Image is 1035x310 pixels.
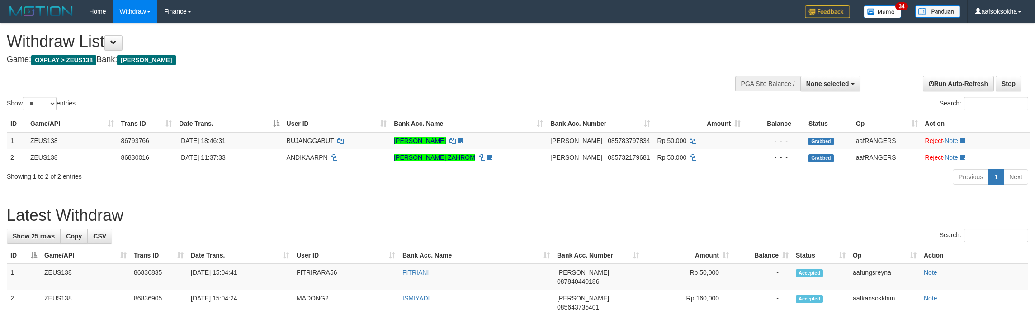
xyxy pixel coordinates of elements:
[643,247,733,264] th: Amount: activate to sort column ascending
[735,76,800,91] div: PGA Site Balance /
[940,229,1028,242] label: Search:
[550,154,602,161] span: [PERSON_NAME]
[7,264,41,290] td: 1
[923,76,994,91] a: Run Auto-Refresh
[940,97,1028,110] label: Search:
[27,115,118,132] th: Game/API: activate to sort column ascending
[187,247,293,264] th: Date Trans.: activate to sort column ascending
[925,154,943,161] a: Reject
[7,33,681,51] h1: Withdraw List
[922,132,1030,149] td: ·
[7,97,76,110] label: Show entries
[7,132,27,149] td: 1
[608,137,650,144] span: Copy 085783797834 to clipboard
[7,168,425,181] div: Showing 1 to 2 of 2 entries
[748,136,801,145] div: - - -
[748,153,801,162] div: - - -
[287,137,334,144] span: BUJANGGABUT
[895,2,907,10] span: 34
[924,269,937,276] a: Note
[117,55,175,65] span: [PERSON_NAME]
[550,137,602,144] span: [PERSON_NAME]
[654,115,745,132] th: Amount: activate to sort column ascending
[66,233,82,240] span: Copy
[118,115,176,132] th: Trans ID: activate to sort column ascending
[7,229,61,244] a: Show 25 rows
[7,149,27,166] td: 2
[7,5,76,18] img: MOTION_logo.png
[23,97,57,110] select: Showentries
[93,233,106,240] span: CSV
[130,264,187,290] td: 86836835
[175,115,283,132] th: Date Trans.: activate to sort column descending
[394,154,475,161] a: [PERSON_NAME] ZAHROM
[27,132,118,149] td: ZEUS138
[557,269,609,276] span: [PERSON_NAME]
[187,264,293,290] td: [DATE] 15:04:41
[964,229,1028,242] input: Search:
[293,247,399,264] th: User ID: activate to sort column ascending
[293,264,399,290] td: FITRIRARA56
[7,115,27,132] th: ID
[7,247,41,264] th: ID: activate to sort column descending
[283,115,391,132] th: User ID: activate to sort column ascending
[744,115,805,132] th: Balance
[953,169,989,185] a: Previous
[924,295,937,302] a: Note
[849,247,920,264] th: Op: activate to sort column ascending
[796,295,823,303] span: Accepted
[121,137,149,144] span: 86793766
[657,154,687,161] span: Rp 50.000
[852,115,922,132] th: Op: activate to sort column ascending
[915,5,960,18] img: panduan.png
[988,169,1004,185] a: 1
[287,154,328,161] span: ANDIKAARPN
[805,115,852,132] th: Status
[31,55,96,65] span: OXPLAY > ZEUS138
[925,137,943,144] a: Reject
[945,154,958,161] a: Note
[852,132,922,149] td: aafRANGERS
[996,76,1021,91] a: Stop
[557,295,609,302] span: [PERSON_NAME]
[7,55,681,64] h4: Game: Bank:
[964,97,1028,110] input: Search:
[557,278,599,285] span: Copy 087840440186 to clipboard
[1003,169,1028,185] a: Next
[800,76,860,91] button: None selected
[922,115,1030,132] th: Action
[130,247,187,264] th: Trans ID: activate to sort column ascending
[864,5,902,18] img: Button%20Memo.svg
[402,269,429,276] a: FITRIANI
[922,149,1030,166] td: ·
[643,264,733,290] td: Rp 50,000
[608,154,650,161] span: Copy 085732179681 to clipboard
[399,247,553,264] th: Bank Acc. Name: activate to sort column ascending
[179,137,225,144] span: [DATE] 18:46:31
[41,264,130,290] td: ZEUS138
[13,233,55,240] span: Show 25 rows
[852,149,922,166] td: aafRANGERS
[547,115,653,132] th: Bank Acc. Number: activate to sort column ascending
[402,295,430,302] a: ISMIYADI
[87,229,112,244] a: CSV
[920,247,1028,264] th: Action
[945,137,958,144] a: Note
[849,264,920,290] td: aafungsreyna
[808,154,834,162] span: Grabbed
[806,80,849,87] span: None selected
[7,206,1028,224] h1: Latest Withdraw
[657,137,687,144] span: Rp 50.000
[808,138,834,145] span: Grabbed
[792,247,849,264] th: Status: activate to sort column ascending
[733,264,792,290] td: -
[796,269,823,277] span: Accepted
[733,247,792,264] th: Balance: activate to sort column ascending
[121,154,149,161] span: 86830016
[394,137,446,144] a: [PERSON_NAME]
[27,149,118,166] td: ZEUS138
[390,115,547,132] th: Bank Acc. Name: activate to sort column ascending
[41,247,130,264] th: Game/API: activate to sort column ascending
[805,5,850,18] img: Feedback.jpg
[553,247,643,264] th: Bank Acc. Number: activate to sort column ascending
